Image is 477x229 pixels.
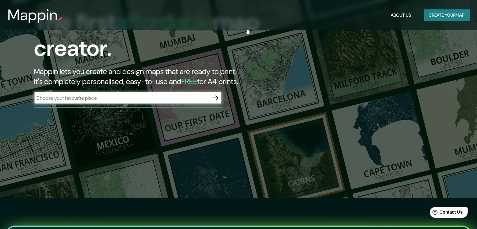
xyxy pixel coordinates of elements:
[34,67,273,87] h2: Mappin lets you create and design maps that are ready to print. It's completely personalised, eas...
[424,9,469,21] button: Create yourmap
[388,9,414,21] button: About Us
[421,205,470,222] iframe: Help widget launcher
[8,6,58,24] h3: Mappin
[34,94,209,102] input: Choose your favourite place
[181,77,197,86] h5: FREE
[58,16,63,21] img: mappin-pin
[34,9,273,67] h1: The first map creator.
